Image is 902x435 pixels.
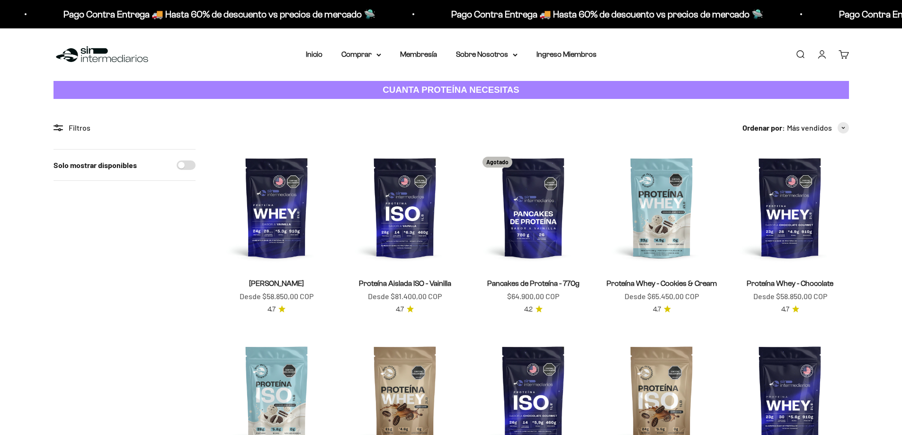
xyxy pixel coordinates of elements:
[487,279,580,287] a: Pancakes de Proteína - 770g
[240,290,313,302] sale-price: Desde $58.850,00 COP
[753,290,827,302] sale-price: Desde $58.850,00 COP
[456,48,518,61] summary: Sobre Nosotros
[524,304,533,315] span: 4.2
[449,7,761,22] p: Pago Contra Entrega 🚚 Hasta 60% de descuento vs precios de mercado 🛸
[396,304,414,315] a: 4.74.7 de 5.0 estrellas
[400,50,437,58] a: Membresía
[607,279,717,287] a: Proteína Whey - Cookies & Cream
[249,279,304,287] a: [PERSON_NAME]
[268,304,286,315] a: 4.74.7 de 5.0 estrellas
[54,81,849,99] a: CUANTA PROTEÍNA NECESITAS
[383,85,519,95] strong: CUANTA PROTEÍNA NECESITAS
[787,122,849,134] button: Más vendidos
[742,122,785,134] span: Ordenar por:
[781,304,799,315] a: 4.74.7 de 5.0 estrellas
[787,122,832,134] span: Más vendidos
[536,50,597,58] a: Ingreso Miembros
[747,279,833,287] a: Proteína Whey - Chocolate
[54,159,137,171] label: Solo mostrar disponibles
[524,304,543,315] a: 4.24.2 de 5.0 estrellas
[359,279,451,287] a: Proteína Aislada ISO - Vainilla
[54,122,196,134] div: Filtros
[781,304,789,315] span: 4.7
[306,50,322,58] a: Inicio
[368,290,442,302] sale-price: Desde $81.400,00 COP
[507,290,559,302] sale-price: $64.900,00 COP
[653,304,661,315] span: 4.7
[341,48,381,61] summary: Comprar
[653,304,671,315] a: 4.74.7 de 5.0 estrellas
[268,304,276,315] span: 4.7
[396,304,404,315] span: 4.7
[61,7,373,22] p: Pago Contra Entrega 🚚 Hasta 60% de descuento vs precios de mercado 🛸
[625,290,699,302] sale-price: Desde $65.450,00 COP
